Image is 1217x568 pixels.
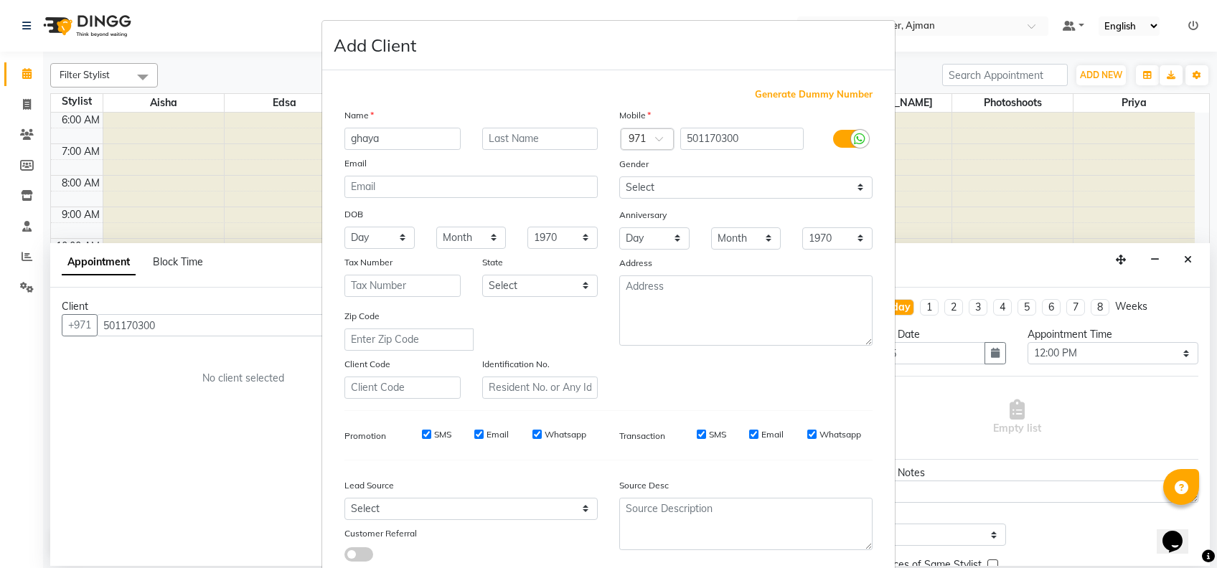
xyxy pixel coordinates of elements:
label: Tax Number [344,256,393,269]
label: SMS [434,428,451,441]
label: Identification No. [482,358,550,371]
label: State [482,256,503,269]
label: Email [344,157,367,170]
label: Client Code [344,358,390,371]
input: Last Name [482,128,598,150]
label: SMS [709,428,726,441]
label: Zip Code [344,310,380,323]
input: First Name [344,128,461,150]
label: Email [761,428,784,441]
input: Mobile [680,128,804,150]
input: Enter Zip Code [344,328,474,351]
label: Address [619,257,652,270]
span: Generate Dummy Number [755,87,873,102]
label: Source Desc [619,479,669,492]
label: Name [344,109,374,122]
label: Lead Source [344,479,394,492]
h4: Add Client [334,32,416,58]
label: Whatsapp [545,428,586,441]
label: Promotion [344,430,386,442]
label: Transaction [619,430,665,442]
label: Gender [619,158,649,171]
label: DOB [344,208,363,221]
input: Client Code [344,377,461,399]
label: Whatsapp [819,428,861,441]
label: Email [487,428,509,441]
label: Customer Referral [344,527,417,540]
label: Anniversary [619,209,667,222]
input: Email [344,176,598,198]
label: Mobile [619,109,651,122]
input: Tax Number [344,275,461,297]
input: Resident No. or Any Id [482,377,598,399]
